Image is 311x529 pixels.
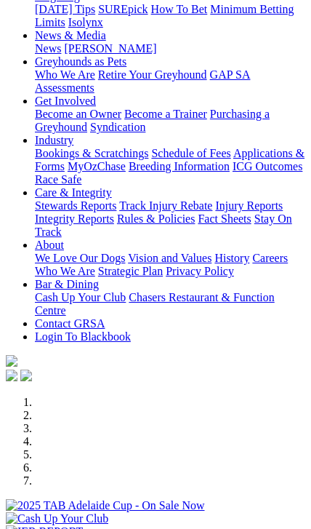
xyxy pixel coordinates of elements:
[35,95,96,107] a: Get Involved
[151,147,230,159] a: Schedule of Fees
[35,199,116,212] a: Stewards Reports
[119,199,212,212] a: Track Injury Rebate
[35,252,305,278] div: About
[35,108,270,133] a: Purchasing a Greyhound
[35,108,121,120] a: Become an Owner
[35,212,114,225] a: Integrity Reports
[35,291,305,317] div: Bar & Dining
[35,108,305,134] div: Get Involved
[124,108,207,120] a: Become a Trainer
[35,42,61,55] a: News
[129,160,230,172] a: Breeding Information
[117,212,195,225] a: Rules & Policies
[90,121,145,133] a: Syndication
[98,3,148,15] a: SUREpick
[35,68,250,94] a: GAP SA Assessments
[252,252,288,264] a: Careers
[35,3,305,29] div: Wagering
[215,199,283,212] a: Injury Reports
[35,291,126,303] a: Cash Up Your Club
[35,199,305,239] div: Care & Integrity
[35,68,95,81] a: Who We Are
[35,186,112,199] a: Care & Integrity
[98,68,207,81] a: Retire Your Greyhound
[35,265,95,277] a: Who We Are
[35,3,294,28] a: Minimum Betting Limits
[35,212,292,238] a: Stay On Track
[35,42,305,55] div: News & Media
[20,370,32,381] img: twitter.svg
[214,252,249,264] a: History
[68,16,103,28] a: Isolynx
[35,291,275,317] a: Chasers Restaurant & Function Centre
[198,212,251,225] a: Fact Sheets
[35,147,304,172] a: Applications & Forms
[35,134,73,146] a: Industry
[35,147,148,159] a: Bookings & Scratchings
[151,3,208,15] a: How To Bet
[166,265,234,277] a: Privacy Policy
[35,147,305,186] div: Industry
[35,239,64,251] a: About
[35,173,81,186] a: Race Safe
[35,55,126,68] a: Greyhounds as Pets
[98,265,163,277] a: Strategic Plan
[35,330,131,343] a: Login To Blackbook
[6,499,205,512] img: 2025 TAB Adelaide Cup - On Sale Now
[35,29,106,41] a: News & Media
[35,3,95,15] a: [DATE] Tips
[35,278,99,290] a: Bar & Dining
[128,252,211,264] a: Vision and Values
[35,317,105,330] a: Contact GRSA
[6,355,17,367] img: logo-grsa-white.png
[6,370,17,381] img: facebook.svg
[6,512,108,525] img: Cash Up Your Club
[233,160,302,172] a: ICG Outcomes
[68,160,126,172] a: MyOzChase
[35,252,125,264] a: We Love Our Dogs
[35,68,305,95] div: Greyhounds as Pets
[64,42,156,55] a: [PERSON_NAME]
